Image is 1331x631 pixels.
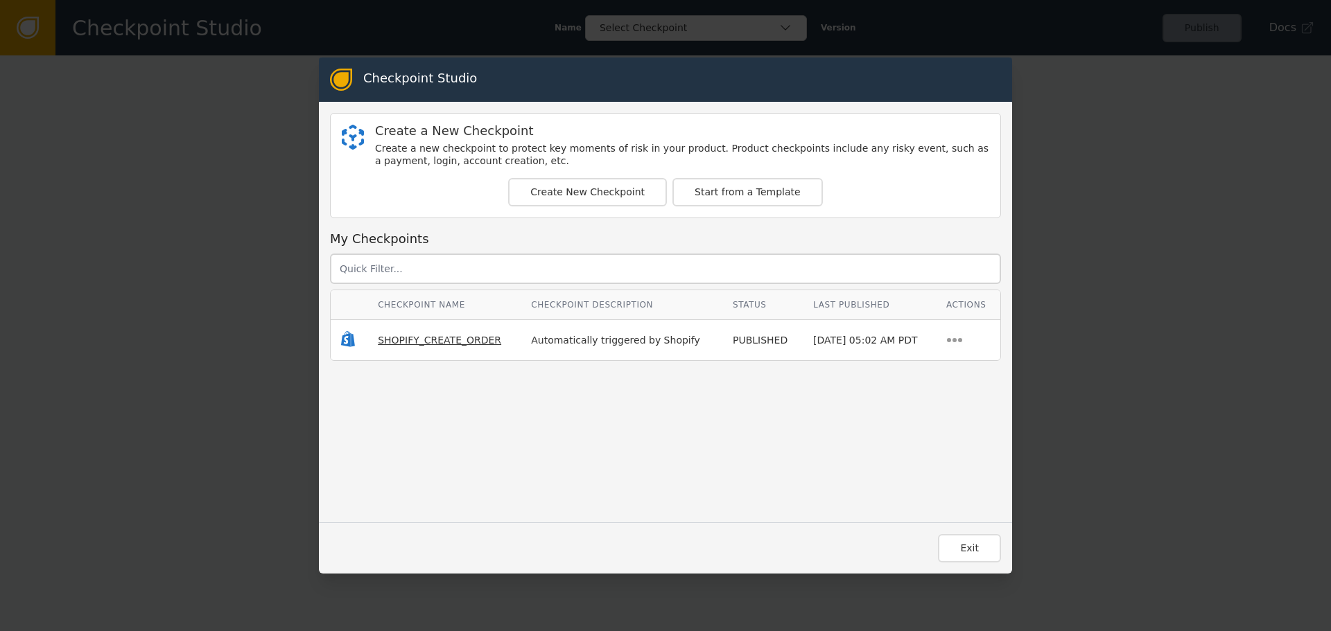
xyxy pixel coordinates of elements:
button: Start from a Template [672,178,823,206]
div: Create a New Checkpoint [375,125,989,137]
button: Exit [938,534,1001,562]
div: My Checkpoints [330,229,1001,248]
input: Quick Filter... [330,254,1001,284]
div: Checkpoint Studio [363,69,477,91]
th: Checkpoint Description [521,290,722,320]
th: Status [722,290,803,320]
span: SHOPIFY_CREATE_ORDER [378,335,501,346]
span: Automatically triggered by Shopify [531,335,700,346]
th: Actions [936,290,1000,320]
div: [DATE] 05:02 AM PDT [813,333,925,348]
th: Last Published [803,290,936,320]
th: Checkpoint Name [367,290,521,320]
div: Create a new checkpoint to protect key moments of risk in your product. Product checkpoints inclu... [375,143,989,167]
button: Create New Checkpoint [508,178,667,206]
div: PUBLISHED [733,333,792,348]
